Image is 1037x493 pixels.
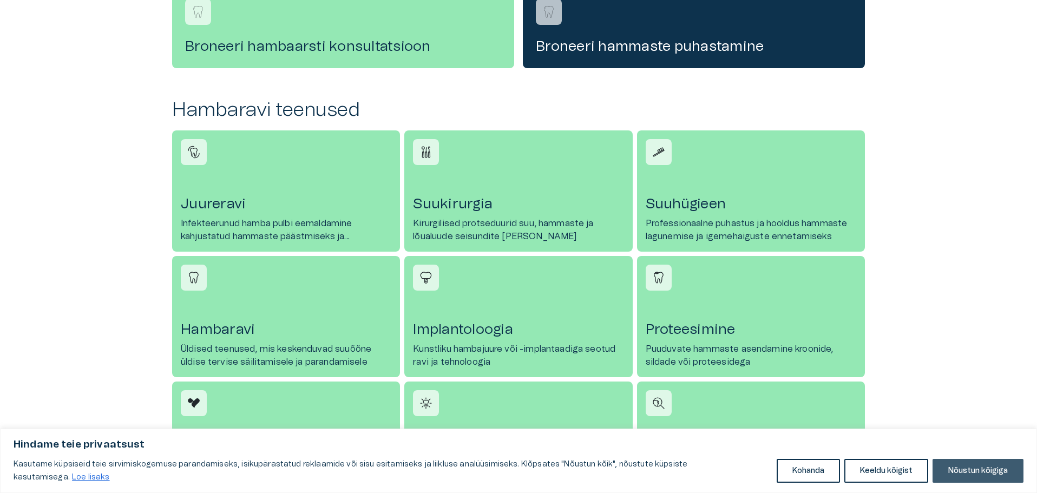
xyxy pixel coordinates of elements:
[844,459,928,483] button: Keeldu kõigist
[418,144,434,160] img: Suukirurgia icon
[646,195,856,213] h4: Suuhügieen
[413,343,623,369] p: Kunstliku hambajuure või -implantaadiga seotud ravi ja tehnoloogia
[413,195,623,213] h4: Suukirurgia
[186,269,202,286] img: Hambaravi icon
[651,144,667,160] img: Suuhügieen icon
[181,195,391,213] h4: Juureravi
[186,144,202,160] img: Juureravi icon
[413,321,623,338] h4: Implantoloogia
[181,321,391,338] h4: Hambaravi
[186,395,202,411] img: Hammaste laminaadid icon
[185,38,501,55] h4: Broneeri hambaarsti konsultatsioon
[933,459,1023,483] button: Nõustun kõigiga
[651,269,667,286] img: Proteesimine icon
[418,269,434,286] img: Implantoloogia icon
[536,38,852,55] h4: Broneeri hammaste puhastamine
[541,4,557,20] img: Broneeri hammaste puhastamine logo
[71,473,110,482] a: Loe lisaks
[14,458,769,484] p: Kasutame küpsiseid teie sirvimiskogemuse parandamiseks, isikupärastatud reklaamide või sisu esita...
[651,395,667,411] img: Konsultatsioon icon
[646,321,856,338] h4: Proteesimine
[777,459,840,483] button: Kohanda
[413,217,623,243] p: Kirurgilised protseduurid suu, hammaste ja lõualuude seisundite [PERSON_NAME]
[646,217,856,243] p: Professionaalne puhastus ja hooldus hammaste lagunemise ja igemehaiguste ennetamiseks
[172,98,865,122] h2: Hambaravi teenused
[190,4,206,20] img: Broneeri hambaarsti konsultatsioon logo
[646,343,856,369] p: Puuduvate hammaste asendamine kroonide, sildade või proteesidega
[14,438,1023,451] p: Hindame teie privaatsust
[181,343,391,369] p: Üldised teenused, mis keskenduvad suuõõne üldise tervise säilitamisele ja parandamisele
[418,395,434,411] img: Hammaste valgendamine icon
[181,217,391,243] p: Infekteerunud hamba pulbi eemaldamine kahjustatud hammaste päästmiseks ja taastamiseks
